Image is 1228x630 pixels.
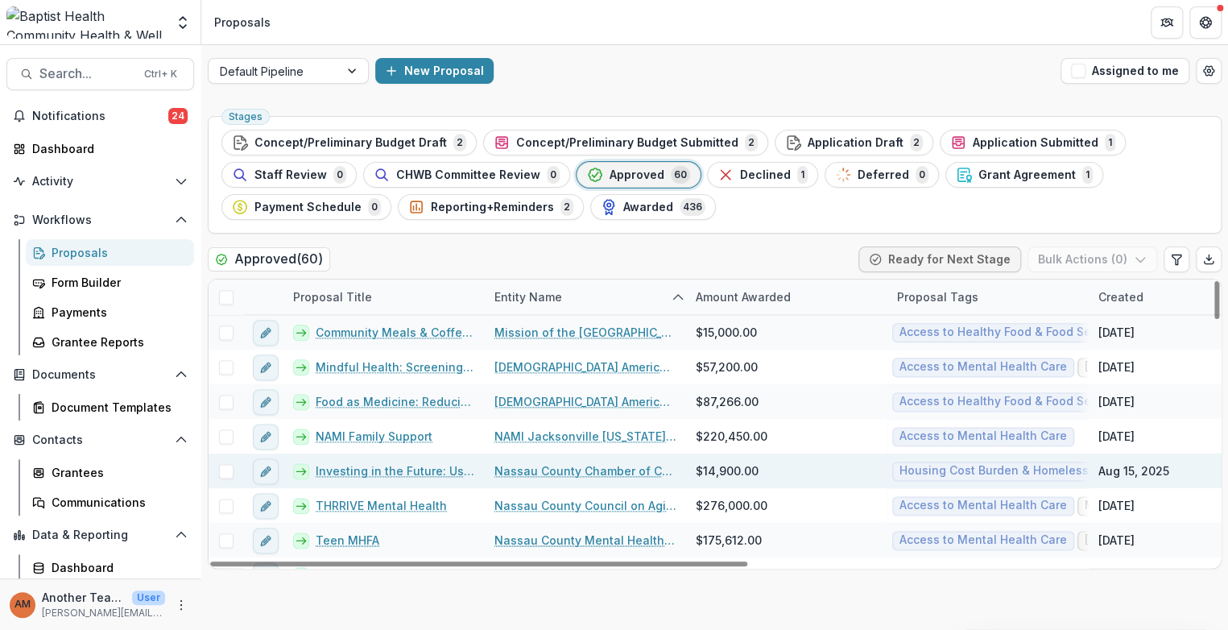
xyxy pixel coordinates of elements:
span: 2 [910,134,923,151]
a: Form Builder [26,269,194,296]
div: Dashboard [32,140,181,157]
span: Notifications [32,110,168,123]
div: Proposal Tags [887,280,1089,314]
button: Payment Schedule0 [221,194,391,220]
p: [PERSON_NAME][EMAIL_ADDRESS][PERSON_NAME][DOMAIN_NAME] [42,606,165,620]
button: Declined1 [707,162,818,188]
div: Dashboard [52,559,181,576]
a: [DEMOGRAPHIC_DATA] American Social Services [494,359,676,375]
span: Declined [740,168,791,182]
nav: breadcrumb [208,10,277,34]
button: edit [253,320,279,346]
span: Data & Reporting [32,528,168,542]
span: Grant Agreement [978,168,1076,182]
div: Entity Name [485,280,686,314]
span: Documents [32,368,168,382]
span: Reporting+Reminders [431,201,554,214]
a: [DEMOGRAPHIC_DATA] American Social Services [494,393,676,410]
a: Grantees [26,459,194,486]
div: [DATE] [1098,393,1135,410]
a: Communications [26,489,194,516]
div: Proposal Title [283,288,382,305]
a: NAMI Family Support [316,428,432,445]
div: [DATE] [1098,428,1135,445]
button: Edit table settings [1164,247,1189,272]
span: 2 [560,198,573,216]
div: Amount Awarded [686,280,887,314]
div: Payments [52,304,181,321]
button: edit [253,424,279,450]
a: Grantee Reports [26,329,194,355]
div: Communications [52,494,181,511]
button: Search... [6,58,194,90]
button: edit [253,493,279,519]
a: THRRIVE Mental Health [316,497,447,514]
span: 1 [797,166,808,184]
span: $57,200.00 [696,359,758,375]
button: Awarded436 [590,194,716,220]
button: Assigned to me [1061,58,1189,84]
a: Dashboard [26,554,194,581]
a: Food as Medicine: Reducing Food Insecurity & Promoting Health [316,393,475,410]
button: Concept/Preliminary Budget Submitted2 [483,130,768,155]
div: [DATE] [1098,497,1135,514]
div: Entity Name [485,288,572,305]
a: Investing in the Future: Using Labor and Market Data to Strengthen Workforce Pathways in [GEOGRAP... [316,462,475,479]
button: Notifications24 [6,103,194,129]
div: Proposals [214,14,271,31]
svg: sorted ascending [672,291,684,304]
a: Community Meals & Coffee Cafe [316,324,475,341]
a: Nassau County Mental Health [MEDICAL_DATA] and Drug Abuse Council Inc [494,532,676,549]
div: Another Team member [14,599,31,610]
button: Application Submitted1 [940,130,1126,155]
button: Open entity switcher [172,6,194,39]
button: edit [253,528,279,553]
span: 0 [333,166,346,184]
button: Partners [1151,6,1183,39]
button: Deferred0 [825,162,939,188]
div: Ctrl + K [141,65,180,83]
span: 60 [671,166,690,184]
span: Application Draft [808,136,903,150]
a: Proposals [26,239,194,266]
span: Approved [610,168,664,182]
div: Proposal Title [283,280,485,314]
h2: Approved ( 60 ) [208,247,330,271]
span: 1 [1105,134,1115,151]
button: Open Workflows [6,207,194,233]
button: Open Documents [6,362,194,388]
button: edit [253,354,279,380]
div: Proposals [52,244,181,261]
div: Amount Awarded [686,288,800,305]
span: $220,450.00 [696,428,767,445]
a: Nassau County Chamber of Commerce [494,462,676,479]
div: Grantees [52,464,181,481]
span: 0 [547,166,560,184]
div: Sep 8, 2025 [1098,566,1165,583]
button: edit [253,389,279,415]
span: 1 [1082,166,1093,184]
button: CHWB Committee Review0 [363,162,570,188]
span: Stages [229,111,263,122]
span: 0 [916,166,928,184]
span: 436 [680,198,705,216]
button: Open Data & Reporting [6,522,194,548]
div: Form Builder [52,274,181,291]
div: Aug 15, 2025 [1098,462,1169,479]
button: Bulk Actions (0) [1027,247,1157,272]
span: $175,612.00 [696,532,762,549]
button: New Proposal [375,58,494,84]
a: Mission of the [GEOGRAPHIC_DATA] [494,324,676,341]
button: Open Contacts [6,427,194,453]
a: Nassau County Council on Aging [494,497,676,514]
span: Concept/Preliminary Budget Submitted [516,136,738,150]
button: Export table data [1196,247,1222,272]
div: Created [1089,288,1153,305]
p: Another Team member [42,589,126,606]
a: Dashboard [6,135,194,162]
div: [DATE] [1098,532,1135,549]
button: Ready for Next Stage [858,247,1021,272]
span: Workflows [32,213,168,227]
